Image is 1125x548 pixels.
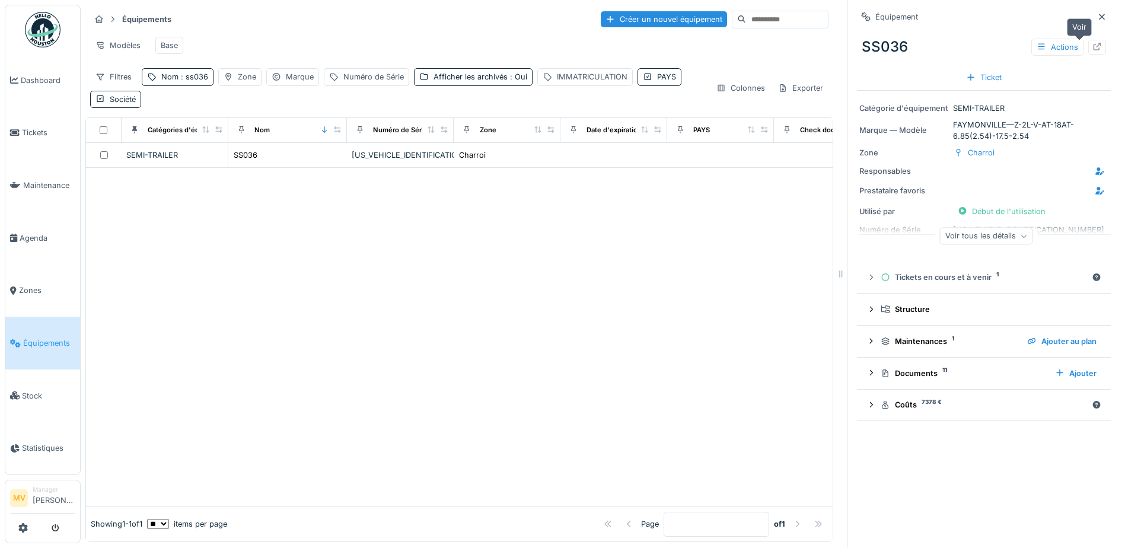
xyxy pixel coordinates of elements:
div: Équipement [875,11,918,23]
div: FAYMONVILLE — Z-2L-V-AT-18AT-6.85(2.54)-17.5-2.54 [859,119,1108,142]
div: Début de l'utilisation [953,203,1050,219]
div: Check document date [800,125,872,135]
summary: Coûts7378 € [862,394,1106,416]
div: PAYS [657,71,676,82]
div: Charroi [459,149,486,161]
span: : Oui [508,72,527,81]
li: [PERSON_NAME] [33,485,75,511]
div: Tickets en cours et à venir [881,272,1087,283]
div: Charroi [968,147,995,158]
span: Zones [19,285,75,296]
div: Ticket [961,69,1006,85]
div: Marque [286,71,314,82]
span: Équipements [23,337,75,349]
a: Équipements [5,317,80,369]
a: Stock [5,369,80,422]
div: Voir [1067,18,1092,36]
div: Nom [254,125,270,135]
div: Date d'expiration [587,125,642,135]
strong: of 1 [774,518,785,530]
span: Agenda [20,232,75,244]
span: Maintenance [23,180,75,191]
strong: Équipements [117,14,176,25]
a: Dashboard [5,54,80,107]
span: : ss036 [179,72,208,81]
div: Maintenances [881,336,1018,347]
span: Stock [22,390,75,402]
div: Exporter [773,79,828,97]
div: Zone [480,125,496,135]
li: MV [10,489,28,507]
a: Tickets [5,107,80,160]
div: Zone [238,71,256,82]
div: Prestataire favoris [859,185,948,196]
div: Voir tous les détails [940,228,1033,245]
a: Agenda [5,212,80,265]
summary: Documents11Ajouter [862,362,1106,384]
div: Zone [859,147,948,158]
div: SEMI-TRAILER [859,103,1108,114]
a: Zones [5,265,80,317]
span: Statistiques [22,442,75,454]
div: Base [161,40,178,51]
div: Manager [33,485,75,494]
a: Maintenance [5,159,80,212]
div: Société [110,94,136,105]
img: Badge_color-CXgf-gQk.svg [25,12,60,47]
div: Showing 1 - 1 of 1 [91,518,142,530]
div: Afficher les archivés [434,71,527,82]
span: Dashboard [21,75,75,86]
div: Nom [161,71,208,82]
div: Catégories d'équipement [148,125,230,135]
div: Créer un nouvel équipement [601,11,727,27]
div: SEMI-TRAILER [126,149,223,161]
a: Statistiques [5,422,80,475]
div: Colonnes [711,79,770,97]
div: Coûts [881,399,1087,410]
div: Marque — Modèle [859,125,948,136]
summary: Maintenances1Ajouter au plan [862,330,1106,352]
div: Ajouter au plan [1022,333,1101,349]
div: [US_VEHICLE_IDENTIFICATION_NUMBER] [352,149,449,161]
div: Modèles [90,37,146,54]
div: Numéro de Série [373,125,428,135]
span: Tickets [22,127,75,138]
div: SS036 [857,31,1111,62]
div: Actions [1031,39,1083,56]
div: Utilisé par [859,206,948,217]
div: Structure [881,304,1097,315]
div: Filtres [90,68,137,85]
a: MV Manager[PERSON_NAME] [10,485,75,514]
summary: Structure [862,298,1106,320]
div: SS036 [234,149,257,161]
div: Ajouter [1050,365,1101,381]
div: IMMATRICULATION [557,71,627,82]
div: Responsables [859,165,948,177]
div: PAYS [693,125,710,135]
div: items per page [147,518,227,530]
div: Catégorie d'équipement [859,103,948,114]
summary: Tickets en cours et à venir1 [862,266,1106,288]
div: Numéro de Série [343,71,404,82]
div: Page [641,518,659,530]
div: Documents [881,368,1046,379]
